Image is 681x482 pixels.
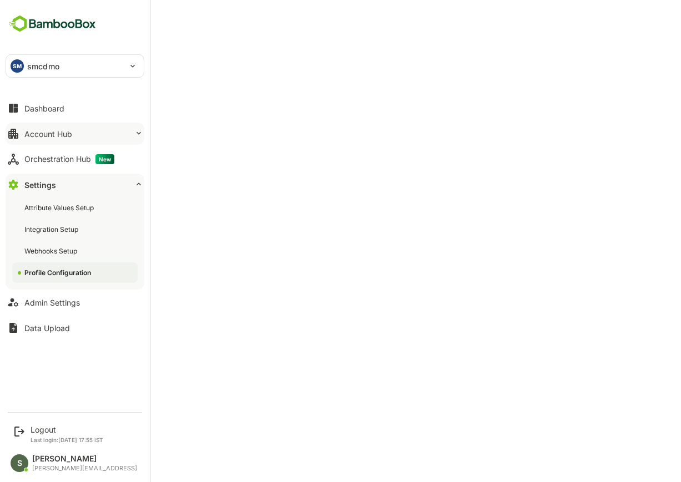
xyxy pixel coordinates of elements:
[11,59,24,73] div: SM
[24,323,70,333] div: Data Upload
[24,298,80,307] div: Admin Settings
[32,454,137,464] div: [PERSON_NAME]
[6,317,144,339] button: Data Upload
[24,180,56,190] div: Settings
[31,437,103,443] p: Last login: [DATE] 17:55 IST
[6,13,99,34] img: BambooboxFullLogoMark.5f36c76dfaba33ec1ec1367b70bb1252.svg
[31,425,103,434] div: Logout
[6,174,144,196] button: Settings
[95,154,114,164] span: New
[24,203,96,212] div: Attribute Values Setup
[6,97,144,119] button: Dashboard
[24,246,79,256] div: Webhooks Setup
[6,148,144,170] button: Orchestration HubNew
[6,291,144,313] button: Admin Settings
[27,60,59,72] p: smcdmo
[24,154,114,164] div: Orchestration Hub
[24,104,64,113] div: Dashboard
[6,123,144,145] button: Account Hub
[24,268,93,277] div: Profile Configuration
[32,465,137,472] div: [PERSON_NAME][EMAIL_ADDRESS]
[6,55,144,77] div: SMsmcdmo
[24,129,72,139] div: Account Hub
[11,454,28,472] div: S
[24,225,80,234] div: Integration Setup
